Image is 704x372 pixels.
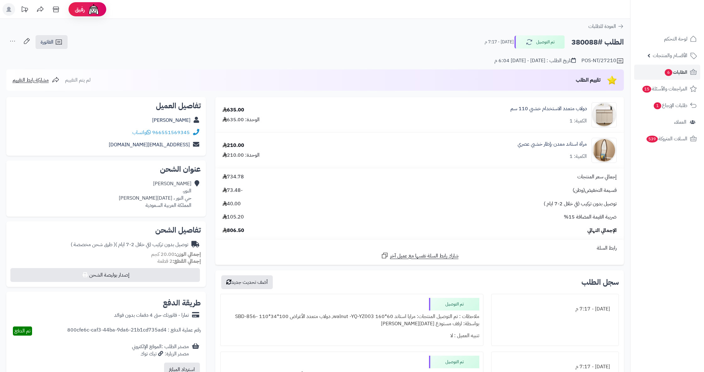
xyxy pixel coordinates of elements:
div: 210.00 [223,142,244,149]
div: الكمية: 1 [569,117,587,125]
a: لوحة التحكم [634,31,700,46]
a: [EMAIL_ADDRESS][DOMAIN_NAME] [109,141,190,148]
a: مشاركة رابط التقييم [13,76,59,84]
small: 2 قطعة [157,257,201,265]
div: تاريخ الطلب : [DATE] - [DATE] 6:04 م [494,57,576,64]
span: الفاتورة [41,38,53,46]
div: رقم عملية الدفع : 800cfe6c-caf3-44ba-9da6-21b1cd735ad4 [67,326,201,336]
strong: إجمالي القطع: [173,257,201,265]
div: رابط السلة [218,245,621,252]
span: 734.78 [223,173,244,181]
a: العملاء [634,115,700,130]
span: توصيل بدون تركيب (في خلال 2-7 ايام ) [544,200,617,208]
span: 539 [646,136,658,143]
div: [PERSON_NAME] النور، حي النور ، [DATE][PERSON_NAME] المملكة العربية السعودية [119,180,191,209]
span: الإجمالي النهائي [587,227,617,234]
a: الفاتورة [36,35,68,49]
a: مرآة استاند معدن بإطار خشبي عصري [518,141,587,148]
div: [DATE] - 7:17 م [495,303,615,315]
div: POS-NT/27210 [581,57,624,65]
div: الوحدة: 635.00 [223,116,260,123]
span: 1 [654,102,661,109]
div: 635.00 [223,106,244,114]
a: شارك رابط السلة نفسها مع عميل آخر [381,252,459,260]
span: ( طرق شحن مخصصة ) [71,241,115,248]
a: دولاب متعدد الاستخدام خشبي 110 سم [510,105,587,112]
span: 806.50 [223,227,244,234]
span: العملاء [674,118,686,127]
div: توصيل بدون تركيب (في خلال 2-7 ايام ) [71,241,188,248]
strong: إجمالي الوزن: [174,251,201,258]
span: لوحة التحكم [664,35,687,43]
a: 966551569345 [152,129,190,136]
a: المراجعات والأسئلة15 [634,81,700,96]
div: تنبيه العميل : لا [224,330,479,342]
img: 1757486944-1-90x90.jpg [592,102,616,127]
span: الطلبات [664,68,687,77]
div: تم التوصيل [429,356,479,368]
a: واتساب [132,129,151,136]
span: 40.00 [223,200,241,208]
span: إجمالي سعر المنتجات [577,173,617,181]
h2: تفاصيل الشحن [11,226,201,234]
div: الكمية: 1 [569,153,587,160]
div: ملاحظات : تم التوصيل المنتجات: مرايا استاند 60*160 walnut -YQ-YZ003, دولاب متعدد الأغراض 100*34*1... [224,310,479,330]
small: 20.00 كجم [151,251,201,258]
button: إصدار بوليصة الشحن [10,268,200,282]
span: -73.48 [223,187,243,194]
img: ai-face.png [87,3,100,16]
div: مصدر الزيارة: تيك توك [132,350,189,358]
small: [DATE] - 7:17 م [485,39,514,45]
button: تم التوصيل [514,35,565,49]
h2: طريقة الدفع [163,299,201,307]
span: تقييم الطلب [576,76,601,84]
h3: سجل الطلب [581,278,619,286]
a: السلات المتروكة539 [634,131,700,146]
span: 105.20 [223,213,244,221]
span: الأقسام والمنتجات [653,51,687,60]
span: 6 [665,69,672,76]
img: logo-2.png [661,18,698,31]
span: طلبات الإرجاع [653,101,687,110]
h2: عنوان الشحن [11,165,201,173]
button: أضف تحديث جديد [221,275,273,289]
h2: الطلب #380088 [571,36,624,49]
span: المراجعات والأسئلة [642,84,687,93]
span: تم الدفع [14,327,30,335]
span: 15 [642,86,651,93]
span: مشاركة رابط التقييم [13,76,49,84]
div: مصدر الطلب :الموقع الإلكتروني [132,343,189,358]
a: [PERSON_NAME] [152,116,190,124]
img: 1758195350-1-90x90.jpg [592,138,616,163]
h2: تفاصيل العميل [11,102,201,110]
div: الوحدة: 210.00 [223,152,260,159]
a: طلبات الإرجاع1 [634,98,700,113]
a: الطلبات6 [634,65,700,80]
span: قسيمة التخفيض(وطن) [573,187,617,194]
span: شارك رابط السلة نفسها مع عميل آخر [390,252,459,260]
span: السلات المتروكة [646,134,687,143]
div: تمارا - فاتورتك حتى 4 دفعات بدون فوائد [114,312,189,319]
span: لم يتم التقييم [65,76,91,84]
a: العودة للطلبات [588,23,624,30]
span: رفيق [75,6,85,13]
a: تحديثات المنصة [17,3,32,17]
div: تم التوصيل [429,298,479,310]
span: ضريبة القيمة المضافة 15% [564,213,617,221]
span: العودة للطلبات [588,23,616,30]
